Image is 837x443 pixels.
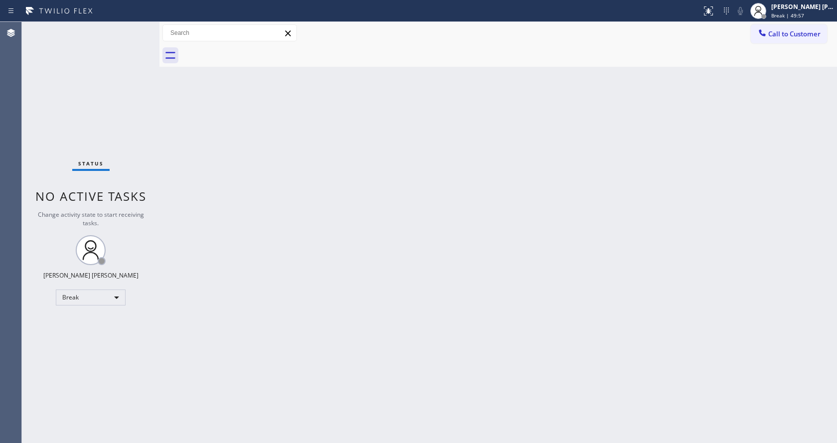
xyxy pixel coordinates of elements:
span: Change activity state to start receiving tasks. [38,210,144,227]
div: Break [56,290,126,305]
input: Search [163,25,296,41]
span: No active tasks [35,188,146,204]
span: Call to Customer [768,29,821,38]
div: [PERSON_NAME] [PERSON_NAME] [771,2,834,11]
button: Mute [733,4,747,18]
span: Status [78,160,104,167]
span: Break | 49:57 [771,12,804,19]
button: Call to Customer [751,24,827,43]
div: [PERSON_NAME] [PERSON_NAME] [43,271,139,280]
